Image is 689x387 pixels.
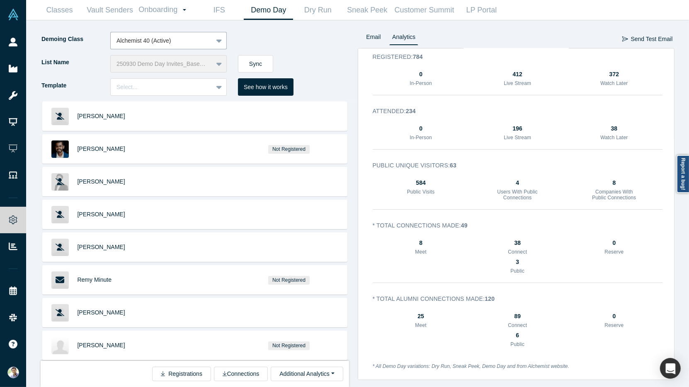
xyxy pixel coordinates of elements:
[457,0,506,20] a: LP Portal
[591,80,637,86] h3: Watch Later
[7,367,19,378] img: Ravi Belani's Account
[450,162,456,169] strong: 63
[373,295,651,303] h3: * Total Alumni Connections Made :
[398,312,444,321] div: 25
[364,32,384,45] a: Email
[373,221,651,230] h3: * Total Connections Made :
[78,211,125,218] a: [PERSON_NAME]
[677,155,689,193] a: Report a bug!
[41,32,110,46] label: Demoing Class
[494,80,541,86] h3: Live Stream
[398,322,444,328] h3: Meet
[494,249,541,255] h3: Connect
[244,0,293,20] a: Demo Day
[268,341,310,350] span: Not Registered
[152,367,211,381] button: Registrations
[373,107,651,116] h3: Attended :
[494,179,541,187] div: 4
[461,222,468,229] strong: 49
[194,0,244,20] a: IFS
[78,113,125,119] a: [PERSON_NAME]
[398,135,444,140] h3: In-Person
[413,53,423,60] strong: 784
[78,342,125,348] a: [PERSON_NAME]
[398,80,444,86] h3: In-Person
[51,140,69,158] img: Ganesh R's Profile Image
[293,0,342,20] a: Dry Run
[214,367,268,381] button: Connections
[398,179,444,187] div: 584
[398,249,444,255] h3: Meet
[342,0,392,20] a: Sneak Peek
[494,189,541,201] h3: Users With Public Connections
[271,367,343,381] button: Additional Analytics
[398,239,444,247] div: 8
[51,337,69,354] img: Brad Hunstable's Profile Image
[406,108,416,114] strong: 234
[591,135,637,140] h3: Watch Later
[494,124,541,133] div: 196
[136,0,194,19] a: Onboarding
[238,78,294,96] button: See how it works
[268,145,310,154] span: Not Registered
[78,178,125,185] a: [PERSON_NAME]
[7,9,19,20] img: Alchemist Vault Logo
[591,189,637,201] h3: Companies With Public Connections
[494,268,541,274] h3: Public
[41,78,110,93] label: Template
[78,145,125,152] a: [PERSON_NAME]
[591,312,637,321] div: 0
[494,135,541,140] h3: Live Stream
[494,322,541,328] h3: Connect
[78,244,125,250] a: [PERSON_NAME]
[494,312,541,321] div: 89
[591,249,637,255] h3: Reserve
[622,32,673,46] button: Send Test Email
[591,179,637,187] div: 8
[494,331,541,340] div: 6
[78,276,112,283] a: Remy Minute
[494,70,541,79] div: 412
[373,161,651,170] h3: Public Unique Visitors :
[494,341,541,347] h3: Public
[485,295,495,302] strong: 120
[41,55,110,70] label: List Name
[35,0,84,20] a: Classes
[591,124,637,133] div: 38
[392,0,457,20] a: Customer Summit
[398,124,444,133] div: 0
[84,0,136,20] a: Vault Senders
[591,239,637,247] div: 0
[373,363,569,369] em: * All Demo Day variations: Dry Run, Sneak Peek, Demo Day and from Alchemist website.
[398,70,444,79] div: 0
[268,276,310,285] span: Not Registered
[389,32,418,45] a: Analytics
[398,189,444,195] h3: Public Visits
[591,70,637,79] div: 372
[494,239,541,247] div: 38
[591,322,637,328] h3: Reserve
[494,258,541,266] div: 3
[373,53,651,61] h3: Registered :
[238,55,273,73] button: Sync
[78,309,125,316] a: [PERSON_NAME]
